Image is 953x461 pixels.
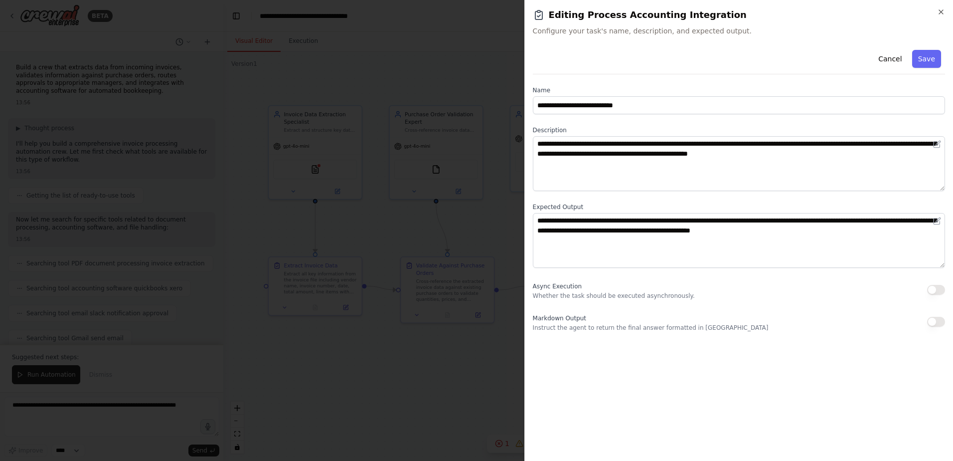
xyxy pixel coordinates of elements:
button: Save [912,50,941,68]
span: Configure your task's name, description, and expected output. [533,26,945,36]
button: Cancel [872,50,908,68]
label: Description [533,126,945,134]
span: Async Execution [533,283,582,290]
button: Open in editor [931,138,943,150]
label: Expected Output [533,203,945,211]
h2: Editing Process Accounting Integration [533,8,945,22]
p: Whether the task should be executed asynchronously. [533,292,695,300]
p: Instruct the agent to return the final answer formatted in [GEOGRAPHIC_DATA] [533,324,769,332]
span: Markdown Output [533,315,586,322]
label: Name [533,86,945,94]
button: Open in editor [931,215,943,227]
